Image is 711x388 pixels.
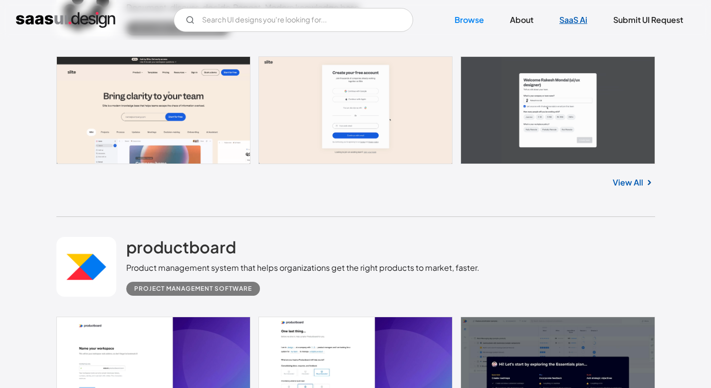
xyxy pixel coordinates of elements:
[443,9,496,31] a: Browse
[174,8,413,32] input: Search UI designs you're looking for...
[498,9,545,31] a: About
[601,9,695,31] a: Submit UI Request
[16,12,115,28] a: home
[126,237,236,257] h2: productboard
[613,177,643,189] a: View All
[134,283,252,295] div: Project Management Software
[126,262,479,274] div: Product management system that helps organizations get the right products to market, faster.
[547,9,599,31] a: SaaS Ai
[174,8,413,32] form: Email Form
[126,237,236,262] a: productboard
